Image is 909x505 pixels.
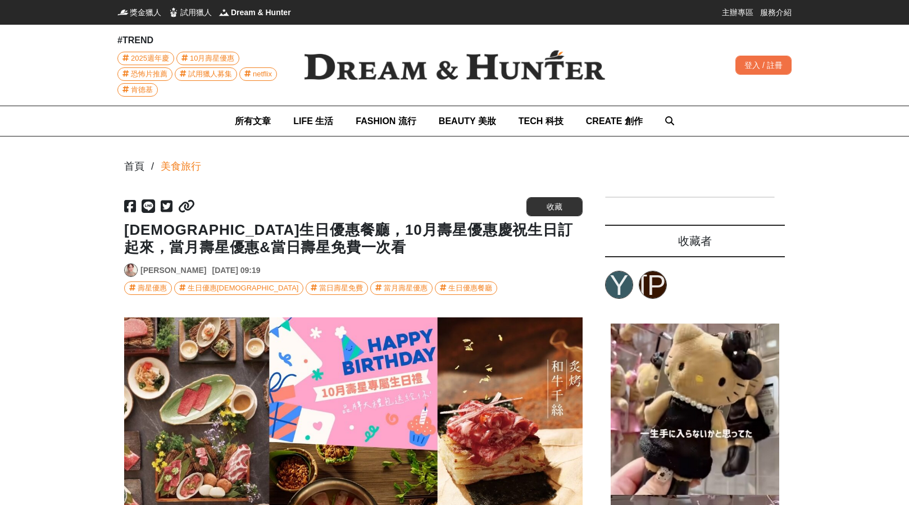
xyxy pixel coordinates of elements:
a: TECH 科技 [519,106,563,136]
div: 登入 / 註冊 [735,56,792,75]
span: netflix [253,68,272,80]
span: 所有文章 [235,116,271,126]
a: 試用獵人募集 [175,67,237,81]
button: 收藏 [526,197,583,216]
span: 試用獵人募集 [188,68,232,80]
a: Dream & HunterDream & Hunter [219,7,291,18]
span: 肯德基 [131,84,153,96]
a: 當月壽星優惠 [370,281,433,295]
a: 試用獵人試用獵人 [168,7,212,18]
div: 首頁 [124,159,144,174]
a: [PERSON_NAME] [639,271,667,299]
span: 10月壽星優惠 [190,52,234,65]
div: [DATE] 09:19 [212,265,260,276]
span: 試用獵人 [180,7,212,18]
a: 所有文章 [235,106,271,136]
a: Avatar [124,263,138,277]
span: FASHION 流行 [356,116,416,126]
a: CREATE 創作 [586,106,643,136]
div: 壽星優惠 [138,282,167,294]
a: 肯德基 [117,83,158,97]
a: Y [605,271,633,299]
span: 恐怖片推薦 [131,68,167,80]
a: 主辦專區 [722,7,753,18]
a: BEAUTY 美妝 [439,106,496,136]
a: LIFE 生活 [293,106,333,136]
a: 生日優惠餐廳 [435,281,497,295]
div: #TREND [117,34,286,47]
h1: [DEMOGRAPHIC_DATA]生日優惠餐廳，10月壽星優惠慶祝生日訂起來，當月壽星優惠&當日壽星免費一次看 [124,221,583,256]
a: 服務介紹 [760,7,792,18]
span: Dream & Hunter [231,7,291,18]
img: Dream & Hunter [219,7,230,18]
a: 美食旅行 [161,159,201,174]
span: CREATE 創作 [586,116,643,126]
a: FASHION 流行 [356,106,416,136]
span: TECH 科技 [519,116,563,126]
img: Dream & Hunter [286,32,623,98]
a: [PERSON_NAME] [140,265,206,276]
img: 試用獵人 [168,7,179,18]
a: 壽星優惠 [124,281,172,295]
a: 10月壽星優惠 [176,52,239,65]
a: 恐怖片推薦 [117,67,172,81]
a: 生日優惠[DEMOGRAPHIC_DATA] [174,281,303,295]
span: 獎金獵人 [130,7,161,18]
a: netflix [239,67,277,81]
img: Avatar [125,264,137,276]
div: 生日優惠[DEMOGRAPHIC_DATA] [188,282,298,294]
img: 獎金獵人 [117,7,129,18]
a: 2025週年慶 [117,52,174,65]
div: 生日優惠餐廳 [448,282,492,294]
div: / [151,159,154,174]
span: 收藏者 [678,235,712,247]
span: 2025週年慶 [131,52,169,65]
span: BEAUTY 美妝 [439,116,496,126]
span: LIFE 生活 [293,116,333,126]
div: 當日壽星免費 [319,282,363,294]
a: 當日壽星免費 [306,281,368,295]
div: 當月壽星優惠 [384,282,428,294]
a: 獎金獵人獎金獵人 [117,7,161,18]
